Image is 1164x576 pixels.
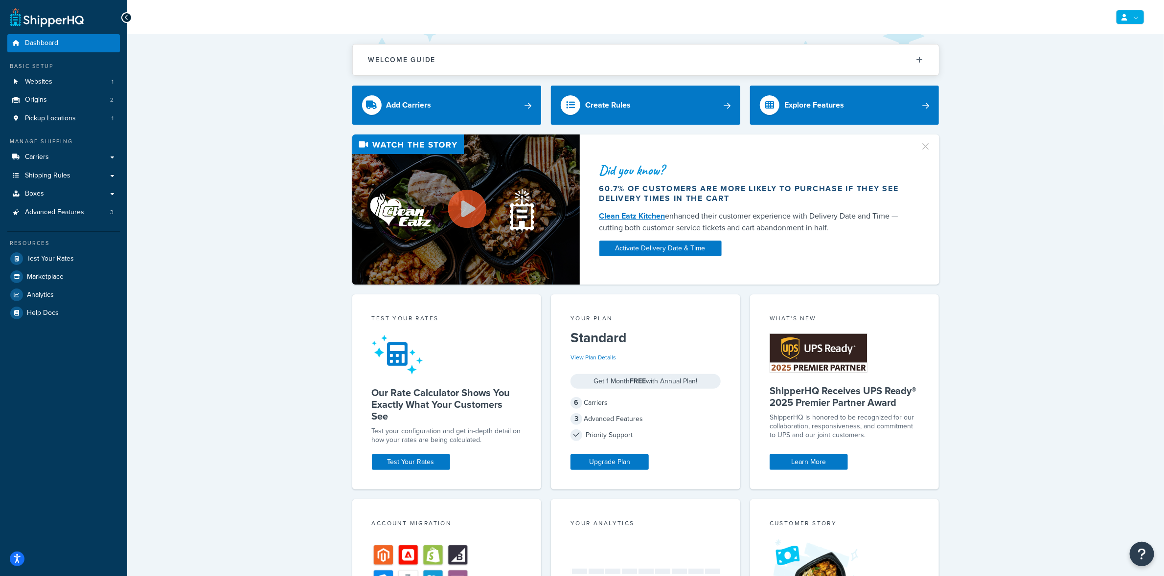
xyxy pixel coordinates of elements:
[27,273,64,281] span: Marketplace
[571,397,582,409] span: 6
[571,374,721,389] div: Get 1 Month with Annual Plan!
[372,454,450,470] a: Test Your Rates
[7,110,120,128] li: Pickup Locations
[25,39,58,47] span: Dashboard
[7,110,120,128] a: Pickup Locations1
[770,413,920,440] p: ShipperHQ is honored to be recognized for our collaboration, responsiveness, and commitment to UP...
[770,519,920,530] div: Customer Story
[599,210,665,222] a: Clean Eatz Kitchen
[7,167,120,185] a: Shipping Rules
[7,73,120,91] a: Websites1
[352,86,542,125] a: Add Carriers
[110,96,114,104] span: 2
[571,353,616,362] a: View Plan Details
[25,78,52,86] span: Websites
[784,98,844,112] div: Explore Features
[1130,542,1154,566] button: Open Resource Center
[27,291,54,299] span: Analytics
[7,73,120,91] li: Websites
[7,203,120,222] li: Advanced Features
[571,396,721,410] div: Carriers
[27,255,74,263] span: Test Your Rates
[25,172,70,180] span: Shipping Rules
[770,454,848,470] a: Learn More
[571,314,721,325] div: Your Plan
[25,114,76,123] span: Pickup Locations
[571,413,582,425] span: 3
[368,56,436,64] h2: Welcome Guide
[551,86,740,125] a: Create Rules
[387,98,432,112] div: Add Carriers
[25,153,49,161] span: Carriers
[750,86,939,125] a: Explore Features
[372,519,522,530] div: Account Migration
[7,91,120,109] a: Origins2
[27,309,59,317] span: Help Docs
[571,412,721,426] div: Advanced Features
[571,330,721,346] h5: Standard
[372,314,522,325] div: Test your rates
[112,78,114,86] span: 1
[7,34,120,52] a: Dashboard
[25,96,47,104] span: Origins
[7,239,120,247] div: Resources
[7,137,120,146] div: Manage Shipping
[770,314,920,325] div: What's New
[599,241,722,256] a: Activate Delivery Date & Time
[352,134,580,285] img: Video thumbnail
[599,184,909,203] div: 60.7% of customers are more likely to purchase if they see delivery times in the cart
[7,148,120,166] a: Carriers
[599,210,909,234] div: enhanced their customer experience with Delivery Date and Time — cutting both customer service ti...
[112,114,114,123] span: 1
[25,208,84,217] span: Advanced Features
[7,304,120,322] a: Help Docs
[7,286,120,304] a: Analytics
[372,427,522,444] div: Test your configuration and get in-depth detail on how your rates are being calculated.
[571,519,721,530] div: Your Analytics
[7,62,120,70] div: Basic Setup
[372,387,522,422] h5: Our Rate Calculator Shows You Exactly What Your Customers See
[7,250,120,267] a: Test Your Rates
[571,428,721,442] div: Priority Support
[353,44,939,75] button: Welcome Guide
[7,268,120,286] a: Marketplace
[110,208,114,217] span: 3
[571,454,649,470] a: Upgrade Plan
[7,203,120,222] a: Advanced Features3
[7,185,120,203] a: Boxes
[25,190,44,198] span: Boxes
[7,91,120,109] li: Origins
[585,98,631,112] div: Create Rules
[770,385,920,408] h5: ShipperHQ Receives UPS Ready® 2025 Premier Partner Award
[599,163,909,177] div: Did you know?
[630,376,646,386] strong: FREE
